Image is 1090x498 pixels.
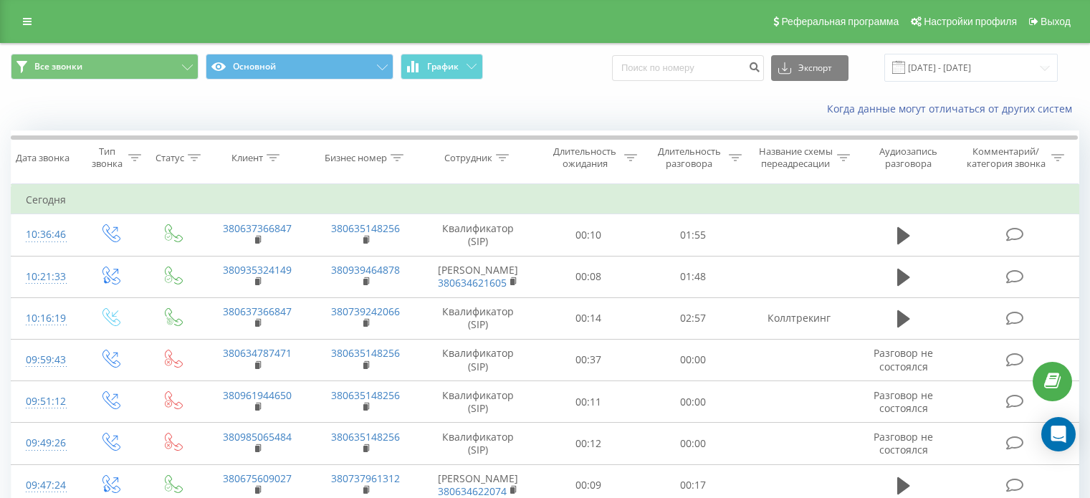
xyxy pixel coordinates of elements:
[781,16,899,27] span: Реферальная программа
[90,145,124,170] div: Тип звонка
[438,276,507,289] a: 380634621605
[641,381,745,423] td: 00:00
[420,256,537,297] td: [PERSON_NAME]
[874,346,933,373] span: Разговор не состоялся
[223,388,292,402] a: 380961944650
[924,16,1017,27] span: Настройки профиля
[26,263,64,291] div: 10:21:33
[874,430,933,456] span: Разговор не состоялся
[771,55,848,81] button: Экспорт
[641,423,745,464] td: 00:00
[34,61,82,72] span: Все звонки
[331,305,400,318] a: 380739242066
[11,54,199,80] button: Все звонки
[331,346,400,360] a: 380635148256
[550,145,621,170] div: Длительность ожидания
[641,256,745,297] td: 01:48
[964,145,1048,170] div: Комментарий/категория звонка
[420,423,537,464] td: Квалификатор (SIP)
[537,339,641,380] td: 00:37
[420,381,537,423] td: Квалификатор (SIP)
[641,339,745,380] td: 00:00
[866,145,950,170] div: Аудиозапись разговора
[420,214,537,256] td: Квалификатор (SIP)
[331,430,400,444] a: 380635148256
[223,471,292,485] a: 380675609027
[331,388,400,402] a: 380635148256
[537,423,641,464] td: 00:12
[612,55,764,81] input: Поиск по номеру
[641,214,745,256] td: 01:55
[331,221,400,235] a: 380635148256
[16,152,70,164] div: Дата звонка
[223,221,292,235] a: 380637366847
[223,263,292,277] a: 380935324149
[11,186,1079,214] td: Сегодня
[325,152,387,164] div: Бизнес номер
[745,297,853,339] td: Коллтрекинг
[26,305,64,332] div: 10:16:19
[231,152,263,164] div: Клиент
[26,346,64,374] div: 09:59:43
[427,62,459,72] span: График
[420,297,537,339] td: Квалификатор (SIP)
[827,102,1079,115] a: Когда данные могут отличаться от других систем
[156,152,184,164] div: Статус
[223,305,292,318] a: 380637366847
[420,339,537,380] td: Квалификатор (SIP)
[537,256,641,297] td: 00:08
[26,221,64,249] div: 10:36:46
[537,297,641,339] td: 00:14
[1041,16,1071,27] span: Выход
[654,145,725,170] div: Длительность разговора
[331,263,400,277] a: 380939464878
[1041,417,1076,451] div: Open Intercom Messenger
[641,297,745,339] td: 02:57
[758,145,833,170] div: Название схемы переадресации
[206,54,393,80] button: Основной
[537,214,641,256] td: 00:10
[401,54,483,80] button: График
[537,381,641,423] td: 00:11
[223,346,292,360] a: 380634787471
[26,388,64,416] div: 09:51:12
[223,430,292,444] a: 380985065484
[874,388,933,415] span: Разговор не состоялся
[438,484,507,498] a: 380634622074
[26,429,64,457] div: 09:49:26
[331,471,400,485] a: 380737961312
[444,152,492,164] div: Сотрудник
